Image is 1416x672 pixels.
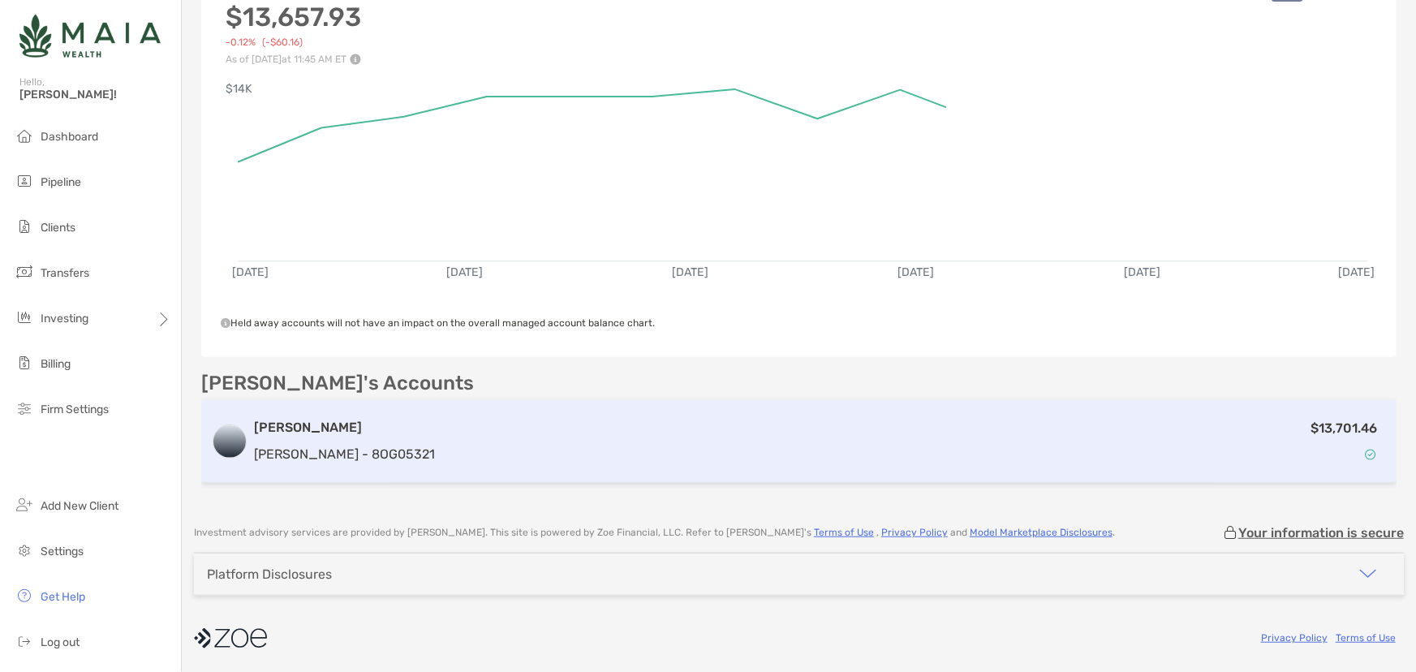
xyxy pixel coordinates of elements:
[41,590,85,604] span: Get Help
[194,527,1115,539] p: Investment advisory services are provided by [PERSON_NAME] . This site is powered by Zoe Financia...
[15,353,34,373] img: billing icon
[970,527,1113,538] a: Model Marketplace Disclosures
[1365,449,1376,460] img: Account Status icon
[41,130,98,144] span: Dashboard
[446,265,483,279] text: [DATE]
[207,566,332,582] div: Platform Disclosures
[1238,525,1404,541] p: Your information is secure
[262,37,303,49] span: (-$60.16)
[41,403,109,416] span: Firm Settings
[254,444,435,464] p: [PERSON_NAME] - 8OG05321
[1261,632,1328,644] a: Privacy Policy
[1124,265,1160,279] text: [DATE]
[350,54,361,65] img: Performance Info
[881,527,948,538] a: Privacy Policy
[814,527,874,538] a: Terms of Use
[41,499,118,513] span: Add New Client
[41,357,71,371] span: Billing
[254,418,435,437] h3: [PERSON_NAME]
[226,54,397,65] p: As of [DATE] at 11:45 AM ET
[41,221,75,235] span: Clients
[41,175,81,189] span: Pipeline
[15,171,34,191] img: pipeline icon
[194,620,267,657] img: company logo
[41,312,88,325] span: Investing
[15,262,34,282] img: transfers icon
[15,126,34,145] img: dashboard icon
[1311,418,1377,438] p: $13,701.46
[41,635,80,649] span: Log out
[19,88,171,101] span: [PERSON_NAME]!
[898,265,935,279] text: [DATE]
[221,317,655,329] span: Held away accounts will not have an impact on the overall managed account balance chart.
[15,631,34,651] img: logout icon
[232,265,269,279] text: [DATE]
[41,545,84,558] span: Settings
[15,586,34,605] img: get-help icon
[1358,564,1378,584] img: icon arrow
[41,266,89,280] span: Transfers
[15,398,34,418] img: firm-settings icon
[226,37,256,49] span: -0.12%
[15,217,34,236] img: clients icon
[1338,265,1375,279] text: [DATE]
[15,308,34,327] img: investing icon
[15,495,34,515] img: add_new_client icon
[226,2,397,32] h3: $13,657.93
[226,83,252,97] text: $14K
[213,425,246,458] img: logo account
[15,541,34,560] img: settings icon
[201,373,474,394] p: [PERSON_NAME]'s Accounts
[1336,632,1396,644] a: Terms of Use
[19,6,161,65] img: Zoe Logo
[672,265,708,279] text: [DATE]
